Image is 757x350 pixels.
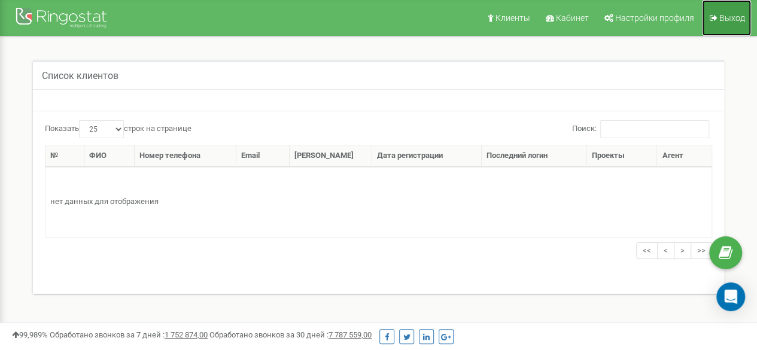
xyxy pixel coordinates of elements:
th: Email [236,145,290,167]
u: 1 752 874,00 [165,330,208,339]
select: Показатьстрок на странице [79,120,124,138]
input: Поиск: [600,120,709,138]
span: Обработано звонков за 7 дней : [50,330,208,339]
th: ФИО [84,145,135,167]
th: Последний логин [482,145,587,167]
th: Проекты [587,145,658,167]
div: Open Intercom Messenger [716,282,745,311]
span: 99,989% [12,330,48,339]
u: 7 787 559,00 [329,330,372,339]
a: > [674,242,691,260]
th: Номер телефона [135,145,237,167]
th: [PERSON_NAME] [290,145,372,167]
a: < [657,242,674,260]
td: нет данных для отображения [45,167,712,237]
th: Агент [657,145,712,167]
span: Клиенты [495,13,530,23]
span: Обработано звонков за 30 дней : [209,330,372,339]
span: Настройки профиля [615,13,694,23]
th: № [45,145,84,167]
h5: Список клиентов [42,71,118,81]
th: Дата регистрации [372,145,482,167]
a: << [636,242,658,260]
span: Кабинет [556,13,589,23]
label: Поиск: [572,120,709,138]
a: >> [691,242,712,260]
span: Выход [719,13,745,23]
label: Показать строк на странице [45,120,191,138]
img: Ringostat Logo [15,5,111,33]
